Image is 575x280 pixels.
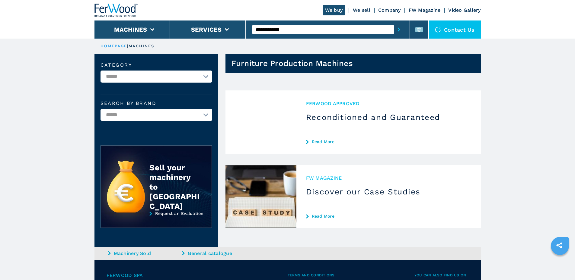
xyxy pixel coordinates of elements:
a: Machinery Sold [108,250,180,257]
a: sharethis [552,238,567,253]
span: You can also find us on [414,272,469,279]
button: Machines [114,26,147,33]
a: FW Magazine [409,7,441,13]
img: Contact us [435,27,441,33]
div: Contact us [429,20,481,39]
span: | [127,44,128,48]
a: General catalogue [182,250,254,257]
button: Services [191,26,222,33]
h1: Furniture Production Machines [232,58,353,68]
label: Category [101,63,212,68]
a: We sell [353,7,370,13]
a: HOMEPAGE [101,44,127,48]
a: Read More [306,139,471,144]
span: Ferwood Spa [107,272,288,279]
a: Request an Evaluation [101,211,212,233]
span: FW MAGAZINE [306,175,471,181]
p: machines [129,43,155,49]
a: We buy [323,5,345,15]
img: Discover our Case Studies [225,165,296,228]
img: Reconditioned and Guaranteed [225,90,296,154]
a: Company [378,7,401,13]
button: submit-button [394,23,404,36]
span: Terms and Conditions [288,272,414,279]
label: Search by brand [101,101,212,106]
a: Video Gallery [448,7,481,13]
img: Ferwood [94,4,138,17]
div: Sell your machinery to [GEOGRAPHIC_DATA] [149,163,200,211]
h3: Reconditioned and Guaranteed [306,112,471,122]
h3: Discover our Case Studies [306,187,471,197]
a: Read More [306,214,471,219]
span: Ferwood Approved [306,100,471,107]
